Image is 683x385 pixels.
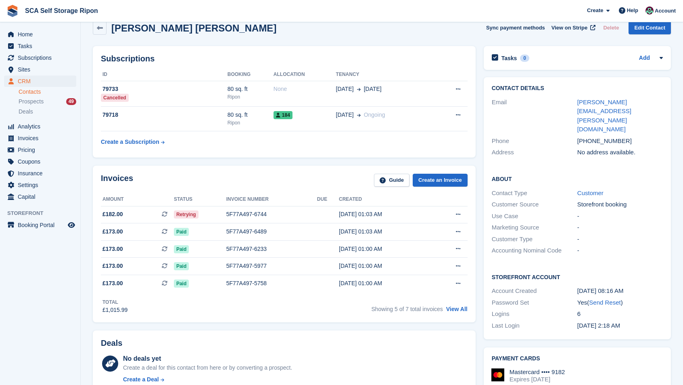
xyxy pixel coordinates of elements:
time: 2025-05-30 01:18:01 UTC [577,322,620,329]
span: Create [587,6,603,15]
div: [DATE] 01:00 AM [339,262,431,270]
h2: Contact Details [492,85,663,92]
span: [DATE] [364,85,382,93]
img: Mastercard Logo [491,368,504,381]
a: [PERSON_NAME][EMAIL_ADDRESS][PERSON_NAME][DOMAIN_NAME] [577,99,631,133]
div: 5F77A497-6744 [226,210,317,219]
div: 5F77A497-6489 [226,227,317,236]
div: Marketing Source [492,223,577,232]
div: - [577,235,663,244]
span: Coupons [18,156,66,167]
a: menu [4,179,76,191]
div: 0 [520,55,529,62]
span: Home [18,29,66,40]
a: menu [4,29,76,40]
div: 79733 [101,85,228,93]
div: [DATE] 01:00 AM [339,279,431,288]
span: Insurance [18,168,66,179]
span: [DATE] [336,85,354,93]
div: 80 sq. ft [228,85,274,93]
div: [PHONE_NUMBER] [577,137,663,146]
div: Phone [492,137,577,146]
a: Contacts [19,88,76,96]
h2: Storefront Account [492,273,663,281]
div: Expires [DATE] [510,376,565,383]
div: Address [492,148,577,157]
div: Ripon [228,119,274,126]
span: Retrying [174,210,198,219]
span: Tasks [18,40,66,52]
div: Total [102,299,127,306]
a: Create a Deal [123,375,292,384]
a: menu [4,64,76,75]
button: Sync payment methods [486,21,545,34]
div: Ripon [228,93,274,101]
th: Allocation [274,68,336,81]
span: CRM [18,76,66,87]
h2: Payment cards [492,356,663,362]
h2: Invoices [101,174,133,187]
span: Paid [174,262,189,270]
a: menu [4,133,76,144]
div: Account Created [492,286,577,296]
span: Account [655,7,676,15]
div: £1,015.99 [102,306,127,314]
a: menu [4,168,76,179]
a: View on Stripe [548,21,597,34]
div: Contact Type [492,189,577,198]
th: Amount [101,193,174,206]
a: Create a Subscription [101,135,165,149]
span: [DATE] [336,111,354,119]
div: 5F77A497-6233 [226,245,317,253]
h2: About [492,175,663,183]
a: Add [639,54,650,63]
a: Customer [577,189,604,196]
span: Storefront [7,209,80,217]
h2: Deals [101,339,122,348]
div: Accounting Nominal Code [492,246,577,255]
h2: Subscriptions [101,54,468,63]
div: Password Set [492,298,577,307]
div: 6 [577,309,663,319]
span: Capital [18,191,66,202]
div: Customer Source [492,200,577,209]
th: Invoice number [226,193,317,206]
img: Sam Chapman [645,6,654,15]
div: No deals yet [123,354,292,364]
div: Customer Type [492,235,577,244]
span: Paid [174,228,189,236]
div: 5F77A497-5758 [226,279,317,288]
a: Send Reset [589,299,620,306]
span: 184 [274,111,292,119]
a: Guide [374,174,409,187]
span: Showing 5 of 7 total invoices [371,306,443,312]
span: View on Stripe [551,24,587,32]
a: Preview store [67,220,76,230]
a: menu [4,144,76,156]
span: Paid [174,280,189,288]
div: Use Case [492,212,577,221]
div: 5F77A497-5977 [226,262,317,270]
span: Settings [18,179,66,191]
span: £173.00 [102,227,123,236]
a: menu [4,76,76,87]
a: Prospects 49 [19,97,76,106]
a: menu [4,52,76,63]
h2: Tasks [501,55,517,62]
span: £173.00 [102,279,123,288]
span: Help [627,6,638,15]
div: Email [492,98,577,134]
span: Booking Portal [18,219,66,231]
a: SCA Self Storage Ripon [22,4,101,17]
a: menu [4,219,76,231]
div: Create a Deal [123,375,159,384]
span: £173.00 [102,245,123,253]
div: - [577,246,663,255]
span: Paid [174,245,189,253]
span: Analytics [18,121,66,132]
div: [DATE] 01:03 AM [339,210,431,219]
div: [DATE] 01:00 AM [339,245,431,253]
div: Last Login [492,321,577,330]
h2: [PERSON_NAME] [PERSON_NAME] [111,23,276,34]
div: Create a Subscription [101,138,159,146]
